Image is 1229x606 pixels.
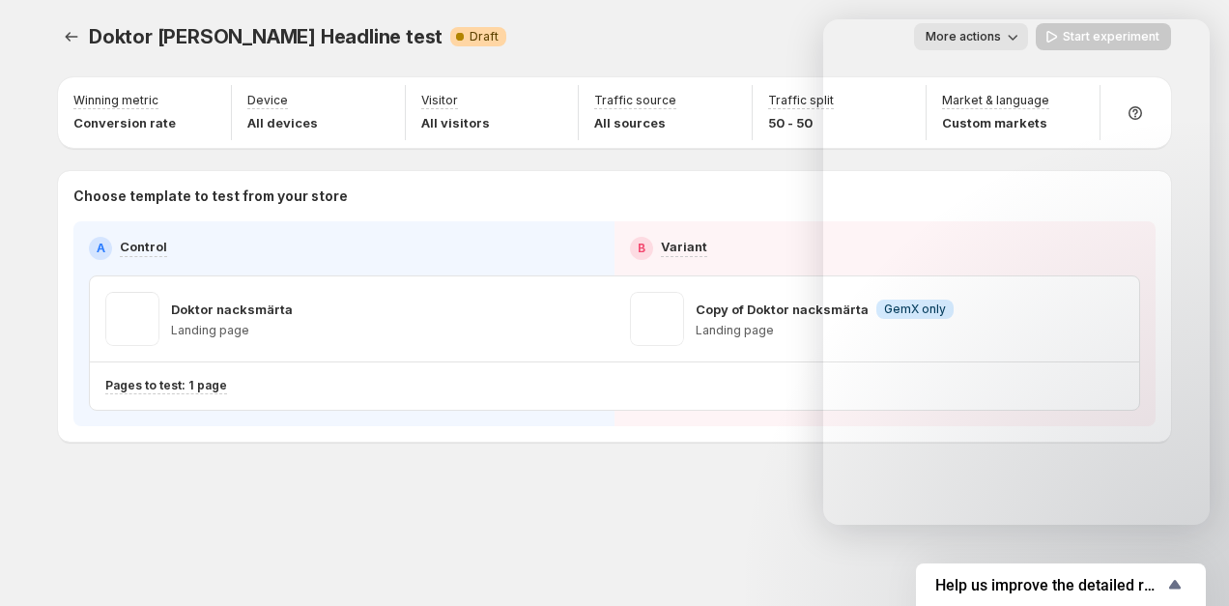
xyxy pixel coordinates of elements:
h2: A [97,241,105,256]
span: Help us improve the detailed report for A/B campaigns [935,576,1163,594]
p: Visitor [421,93,458,108]
p: All visitors [421,113,490,132]
p: Traffic source [594,93,676,108]
p: Control [120,237,167,256]
p: Landing page [696,323,954,338]
p: 50 - 50 [768,113,834,132]
button: Show survey - Help us improve the detailed report for A/B campaigns [935,573,1186,596]
p: Traffic split [768,93,834,108]
iframe: Intercom live chat [1163,540,1210,587]
p: Doktor nacksmärta [171,300,293,319]
p: All sources [594,113,676,132]
p: Winning metric [73,93,158,108]
p: Variant [661,237,707,256]
h2: B [638,241,645,256]
p: Conversion rate [73,113,176,132]
p: Landing page [171,323,293,338]
p: All devices [247,113,318,132]
iframe: Intercom live chat [823,19,1210,525]
span: Draft [470,29,499,44]
p: Pages to test: 1 page [105,378,227,393]
button: Experiments [58,23,85,50]
p: Device [247,93,288,108]
img: Doktor nacksmärta [105,292,159,346]
p: Choose template to test from your store [73,187,1156,206]
span: Doktor [PERSON_NAME] Headline test [89,25,443,48]
p: Copy of Doktor nacksmärta [696,300,869,319]
img: Copy of Doktor nacksmärta [630,292,684,346]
